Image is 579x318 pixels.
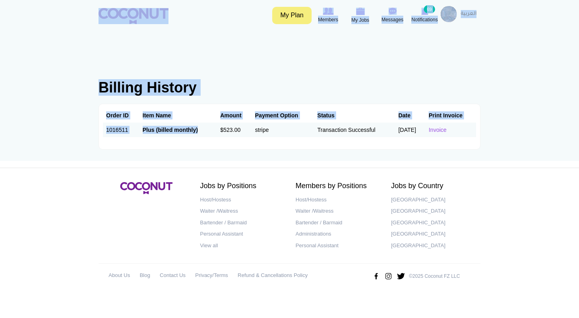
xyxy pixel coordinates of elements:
[421,8,428,15] img: Notifications
[344,6,376,25] a: My Jobs My Jobs
[351,16,370,24] span: My Jobs
[384,270,393,283] img: Instagram
[409,6,441,25] a: Notifications Notifications 69
[200,228,284,240] a: Personal Assistant
[99,80,480,96] h1: Billing History
[109,270,130,281] a: About Us
[312,6,344,25] a: Browse Members Members
[200,182,284,190] h2: Jobs by Positions
[429,127,446,133] a: Invoice
[296,194,379,206] a: Host/Hostess
[160,270,185,281] a: Contact Us
[272,7,312,24] a: My Plan
[314,123,395,137] td: Transaction Successful
[296,182,379,190] h2: Members by Positions
[200,240,284,252] a: View all
[252,108,314,123] th: Payment Option
[103,108,140,123] th: Order ID
[356,8,365,15] img: My Jobs
[195,270,228,281] a: Privacy/Terms
[140,108,217,123] th: Item Name
[318,16,338,24] span: Members
[391,194,475,206] a: [GEOGRAPHIC_DATA]
[143,127,198,133] strong: Plus (billed monthly)
[425,108,476,123] th: Print Invoice
[200,194,284,206] a: Host/Hostess
[457,6,480,22] a: العربية
[391,240,475,252] a: [GEOGRAPHIC_DATA]
[391,228,475,240] a: [GEOGRAPHIC_DATA]
[391,182,475,190] h2: Jobs by Country
[296,205,379,217] a: Waiter /Waitress
[314,108,395,123] th: Status
[395,123,426,137] td: [DATE]
[252,123,314,137] td: stripe
[103,123,140,137] td: 1016511
[140,270,150,281] a: Blog
[391,205,475,217] a: [GEOGRAPHIC_DATA]
[409,273,460,280] p: ©2025 Coconut FZ LLC
[200,217,284,229] a: Bartender / Barmaid
[411,16,437,24] span: Notifications
[396,270,405,283] img: Twitter
[382,16,404,24] span: Messages
[217,123,252,137] td: $523.00
[238,270,308,281] a: Refund & Cancellations Policy
[99,8,168,24] img: Home
[391,217,475,229] a: [GEOGRAPHIC_DATA]
[376,6,409,25] a: Messages Messages
[120,182,172,194] img: Coconut
[323,8,333,15] img: Browse Members
[372,270,380,283] img: Facebook
[424,5,435,13] small: 69
[217,108,252,123] th: Amount
[395,108,426,123] th: Date
[388,8,396,15] img: Messages
[296,217,379,229] a: Bartender / Barmaid
[200,205,284,217] a: Waiter /Waitress
[296,240,379,252] a: Personal Assistant
[296,228,379,240] a: Administrations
